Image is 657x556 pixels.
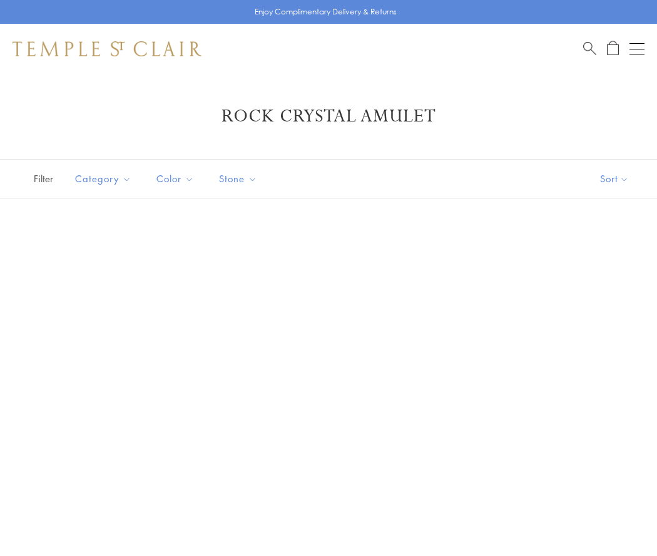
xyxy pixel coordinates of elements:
[255,6,397,18] p: Enjoy Complimentary Delivery & Returns
[69,171,141,187] span: Category
[572,160,657,198] button: Show sort by
[13,41,201,56] img: Temple St. Clair
[150,171,203,187] span: Color
[147,165,203,193] button: Color
[31,105,626,128] h1: Rock Crystal Amulet
[213,171,267,187] span: Stone
[210,165,267,193] button: Stone
[629,41,644,56] button: Open navigation
[66,165,141,193] button: Category
[607,41,619,56] a: Open Shopping Bag
[583,41,596,56] a: Search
